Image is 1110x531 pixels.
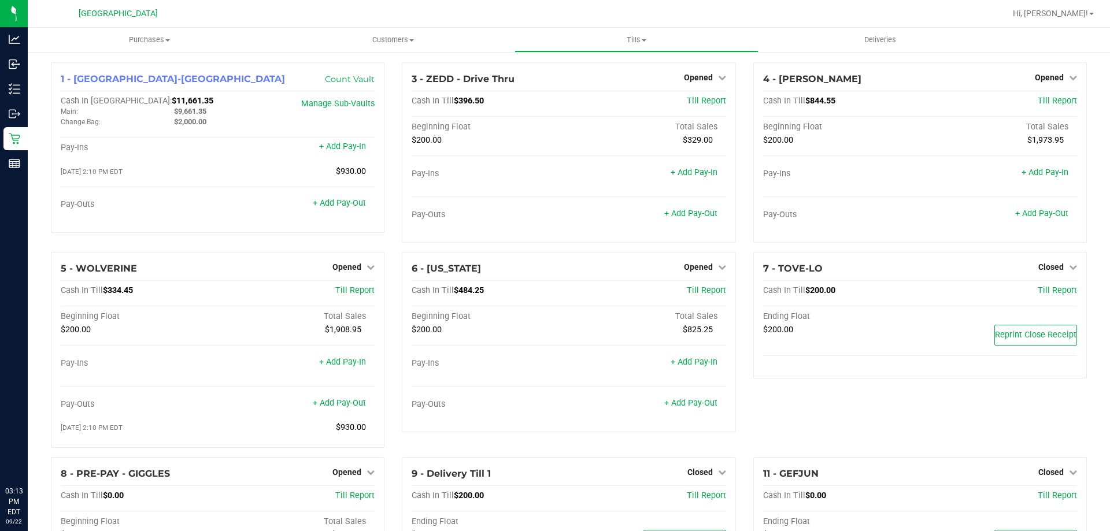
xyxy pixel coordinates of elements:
a: Till Report [687,491,726,500]
div: Beginning Float [61,311,218,322]
div: Total Sales [218,517,375,527]
span: Cash In Till [763,96,805,106]
span: Closed [1038,467,1064,477]
span: $2,000.00 [174,117,206,126]
span: Hi, [PERSON_NAME]! [1013,9,1088,18]
a: + Add Pay-In [671,357,717,367]
inline-svg: Reports [9,158,20,169]
a: + Add Pay-Out [664,209,717,218]
div: Pay-Ins [412,358,569,369]
span: $329.00 [683,135,713,145]
inline-svg: Inventory [9,83,20,95]
span: Customers [272,35,514,45]
span: $200.00 [763,325,793,335]
div: Total Sales [569,122,726,132]
span: Change Bag: [61,118,101,126]
a: Till Report [335,491,375,500]
span: $484.25 [454,285,484,295]
a: Manage Sub-Vaults [301,99,375,109]
span: Cash In Till [412,491,454,500]
span: [DATE] 2:10 PM EDT [61,168,123,176]
a: Till Report [1038,96,1077,106]
a: + Add Pay-In [1022,168,1068,177]
a: Till Report [1038,285,1077,295]
span: Deliveries [849,35,912,45]
span: 5 - WOLVERINE [61,263,137,274]
span: Main: [61,107,78,116]
span: $334.45 [103,285,133,295]
a: Till Report [687,96,726,106]
div: Beginning Float [412,311,569,322]
span: Cash In Till [412,285,454,295]
span: Cash In Till [763,491,805,500]
div: Ending Float [763,517,920,527]
iframe: Resource center [12,439,46,473]
a: + Add Pay-Out [664,398,717,408]
span: $200.00 [763,135,793,145]
div: Total Sales [920,122,1077,132]
div: Pay-Outs [412,210,569,220]
span: 1 - [GEOGRAPHIC_DATA]-[GEOGRAPHIC_DATA] [61,73,285,84]
span: Closed [687,467,713,477]
a: + Add Pay-In [671,168,717,177]
span: $200.00 [61,325,91,335]
div: Ending Float [412,517,569,527]
div: Pay-Outs [412,399,569,410]
span: $9,661.35 [174,107,206,116]
a: Till Report [687,285,726,295]
div: Pay-Ins [61,358,218,369]
span: $844.55 [805,96,835,106]
span: [DATE] 2:10 PM EDT [61,424,123,432]
inline-svg: Retail [9,133,20,144]
a: Deliveries [758,28,1002,52]
span: Opened [684,262,713,272]
span: 9 - Delivery Till 1 [412,468,491,479]
span: Cash In [GEOGRAPHIC_DATA]: [61,96,172,106]
inline-svg: Inbound [9,58,20,70]
span: $200.00 [412,325,442,335]
a: Purchases [28,28,271,52]
span: $11,661.35 [172,96,213,106]
a: + Add Pay-Out [1015,209,1068,218]
a: + Add Pay-Out [313,398,366,408]
div: Pay-Outs [61,399,218,410]
div: Beginning Float [412,122,569,132]
span: Closed [1038,262,1064,272]
span: $200.00 [412,135,442,145]
span: Cash In Till [412,96,454,106]
span: $396.50 [454,96,484,106]
span: Cash In Till [61,285,103,295]
span: Cash In Till [61,491,103,500]
div: Pay-Ins [763,169,920,179]
span: Opened [332,262,361,272]
a: + Add Pay-In [319,357,366,367]
span: 11 - GEFJUN [763,468,819,479]
div: Pay-Outs [61,199,218,210]
div: Total Sales [569,311,726,322]
div: Pay-Ins [412,169,569,179]
div: Beginning Float [61,517,218,527]
a: Till Report [335,285,375,295]
p: 09/22 [5,517,23,526]
span: $200.00 [805,285,835,295]
span: Tills [515,35,757,45]
span: $0.00 [805,491,826,500]
span: Purchases [28,35,271,45]
p: 03:13 PM EDT [5,486,23,517]
span: $930.00 [336,166,366,176]
div: Pay-Ins [61,143,218,153]
div: Beginning Float [763,122,920,132]
a: + Add Pay-In [319,142,366,151]
span: Reprint Close Receipt [995,330,1076,340]
span: [GEOGRAPHIC_DATA] [79,9,158,18]
a: Till Report [1038,491,1077,500]
span: Opened [332,467,361,477]
span: 6 - [US_STATE] [412,263,481,274]
inline-svg: Outbound [9,108,20,120]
